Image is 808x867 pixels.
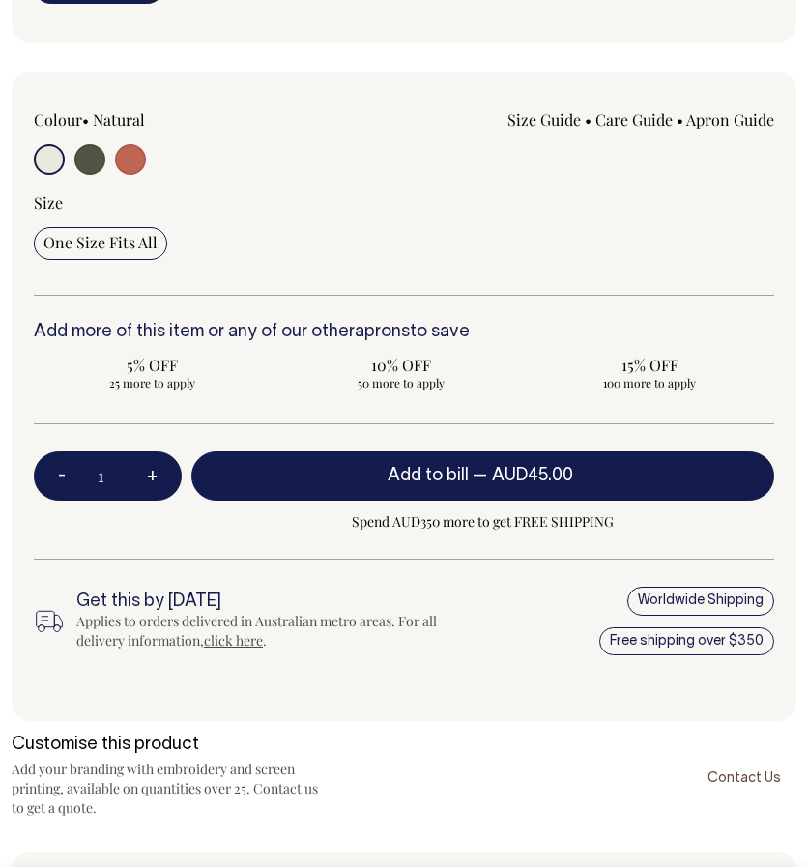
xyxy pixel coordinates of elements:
h6: Add more of this item or any of our other to save [34,323,774,342]
span: Spend AUD350 more to get FREE SHIPPING [191,512,774,532]
button: Add to bill —AUD45.00 [191,451,774,502]
button: + [123,443,182,510]
a: click here [204,631,263,650]
a: Care Guide [595,109,673,130]
span: 50 more to apply [292,375,509,390]
span: 15% OFF [541,356,759,375]
input: 10% OFF 50 more to apply [282,350,519,396]
span: • [82,109,89,130]
input: 5% OFF 25 more to apply [34,350,271,396]
h6: Customise this product [12,736,321,755]
span: 25 more to apply [43,375,261,390]
a: Contact Us [692,756,796,796]
span: AUD45.00 [492,468,573,484]
a: aprons [355,324,410,340]
button: - [34,443,90,510]
a: Apron Guide [686,109,774,130]
span: 5% OFF [43,356,261,375]
input: 15% OFF 100 more to apply [532,350,768,396]
span: • [677,109,683,130]
input: One Size Fits All [34,227,167,260]
label: Natural [93,109,145,130]
span: 100 more to apply [541,375,759,390]
span: 10% OFF [292,356,509,375]
div: Size [34,193,774,213]
h6: Get this by [DATE] [76,592,438,612]
span: One Size Fits All [43,233,158,252]
div: Applies to orders delivered in Australian metro areas. For all delivery information, . [76,612,438,650]
span: Add to bill [388,468,469,484]
span: — [473,468,578,484]
a: Size Guide [507,109,581,130]
span: • [585,109,592,130]
p: Add your branding with embroidery and screen printing, available on quantities over 25. Contact u... [12,760,321,818]
div: Colour [34,110,330,130]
